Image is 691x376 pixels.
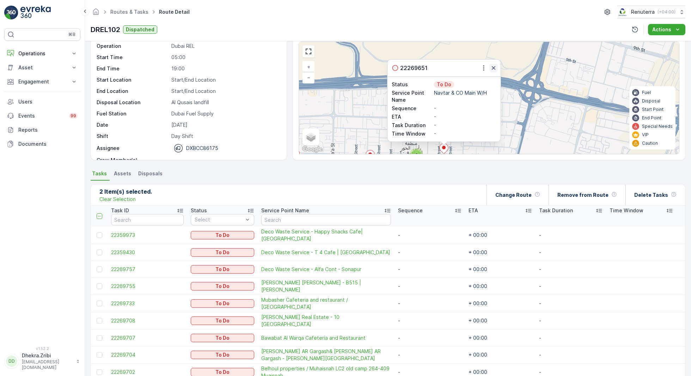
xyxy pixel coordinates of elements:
[4,6,18,20] img: logo
[123,25,157,34] button: Dispatched
[97,133,169,140] p: Shift
[4,75,80,89] button: Engagement
[114,170,131,177] span: Assets
[392,122,433,129] p: Task Duration
[642,124,673,129] p: Special Needs
[4,123,80,137] a: Reports
[97,232,102,238] div: Toggle Row Selected
[111,369,184,376] a: 22269702
[215,300,230,307] p: To Do
[97,335,102,341] div: Toggle Row Selected
[191,265,254,274] button: To Do
[4,61,80,75] button: Asset
[634,192,668,199] p: Delete Tasks
[18,50,66,57] p: Operations
[215,266,230,273] p: To Do
[536,244,606,261] td: -
[261,279,391,293] span: [PERSON_NAME] [PERSON_NAME] - B515 | [PERSON_NAME]
[465,330,536,346] td: + 00:00
[261,249,391,256] a: Deco Waste Service - T 4 Cafe | Muhsinah
[395,278,465,295] td: -
[215,334,230,341] p: To Do
[111,334,184,341] a: 22269707
[111,317,184,324] a: 22269708
[97,250,102,255] div: Toggle Row Selected
[658,9,675,15] p: ( +04:00 )
[434,89,496,96] p: Navtar & CO Main W/H
[652,26,671,33] p: Actions
[191,299,254,308] button: To Do
[68,32,75,37] p: ⌘B
[395,261,465,278] td: -
[642,107,664,112] p: Start Point
[465,261,536,278] td: + 00:00
[557,192,609,199] p: Remove from Route
[392,105,433,112] p: Sequence
[195,216,243,223] p: Select
[536,330,606,346] td: -
[191,334,254,342] button: To Do
[642,90,651,95] p: Fuel
[303,129,319,145] a: Layers
[610,207,643,214] p: Time Window
[171,133,279,140] p: Day Shift
[171,76,279,83] p: Start/End Location
[111,300,184,307] span: 22269733
[97,369,102,375] div: Toggle Row Selected
[171,88,279,95] p: Start/End Location
[465,278,536,295] td: + 00:00
[97,110,169,117] p: Fuel Station
[434,113,496,120] div: -
[111,214,184,225] input: Search
[111,249,184,256] a: 22359430
[97,54,169,61] p: Start Time
[392,89,433,104] p: Service Point Name
[97,145,120,152] p: Assignee
[215,232,230,239] p: To Do
[536,346,606,364] td: -
[215,317,230,324] p: To Do
[111,351,184,358] a: 22269704
[400,64,428,72] p: 22269651
[71,113,76,119] p: 99
[617,8,628,16] img: Screenshot_2024-07-26_at_13.33.01.png
[261,334,391,341] a: Bawabat Al Warqa Cafeteria and Restaurant
[415,152,418,158] span: 2
[22,352,73,359] p: Dhekra.Zribi
[299,42,679,154] div: 0
[409,148,423,162] div: 2
[111,283,184,290] a: 22269755
[395,227,465,244] td: -
[395,244,465,261] td: -
[215,283,230,290] p: To Do
[97,283,102,289] div: Toggle Row Selected
[261,266,391,273] a: Deco Waste Service - Alfa Cont - Sonapur
[536,227,606,244] td: -
[191,231,254,239] button: To Do
[97,301,102,306] div: Toggle Row Selected
[191,207,207,214] p: Status
[261,348,391,362] a: Mr.Hussain AR Gargash& Nabil AR Gargash - Mushraf Building
[261,249,391,256] span: Deco Waste Service - T 4 Cafe | [GEOGRAPHIC_DATA]
[395,330,465,346] td: -
[261,296,391,311] a: Mubasher Cafeteria and restaurant / Al Tawar
[91,24,120,35] p: DREL102
[215,369,230,376] p: To Do
[261,228,391,242] a: Deco Waste Service - Happy Snacks Cafe| Muhsinah
[22,359,73,370] p: [EMAIL_ADDRESS][DOMAIN_NAME]
[392,81,433,88] p: Status
[465,227,536,244] td: + 00:00
[171,110,279,117] p: Dubai Fuel Supply
[465,346,536,364] td: + 00:00
[395,312,465,330] td: -
[539,207,573,214] p: Task Duration
[171,54,279,61] p: 05:00
[465,244,536,261] td: + 00:00
[301,145,324,154] a: Open this area in Google Maps (opens a new window)
[171,157,279,164] p: -
[536,312,606,330] td: -
[434,122,496,129] div: -
[392,113,433,120] p: ETA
